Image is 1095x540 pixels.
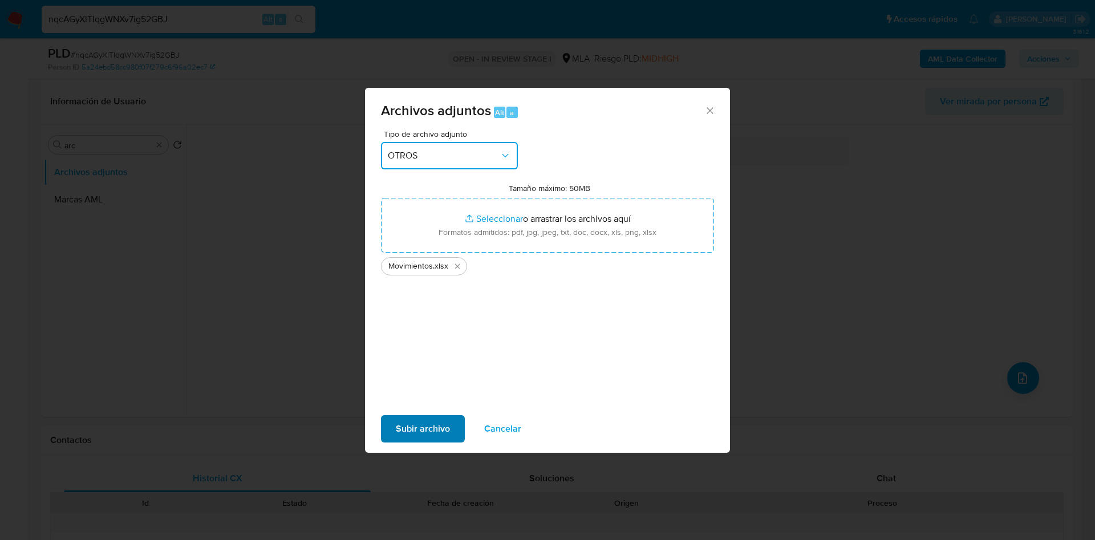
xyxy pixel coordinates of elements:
span: OTROS [388,150,500,161]
button: Subir archivo [381,415,465,442]
button: Cancelar [469,415,536,442]
span: Alt [495,107,504,118]
button: Cerrar [704,105,715,115]
span: .xlsx [433,261,448,272]
span: a [510,107,514,118]
span: Cancelar [484,416,521,441]
button: Eliminar Movimientos.xlsx [451,259,464,273]
label: Tamaño máximo: 50MB [509,183,590,193]
span: Movimientos [388,261,433,272]
span: Archivos adjuntos [381,100,491,120]
button: OTROS [381,142,518,169]
ul: Archivos seleccionados [381,253,714,275]
span: Subir archivo [396,416,450,441]
span: Tipo de archivo adjunto [384,130,521,138]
